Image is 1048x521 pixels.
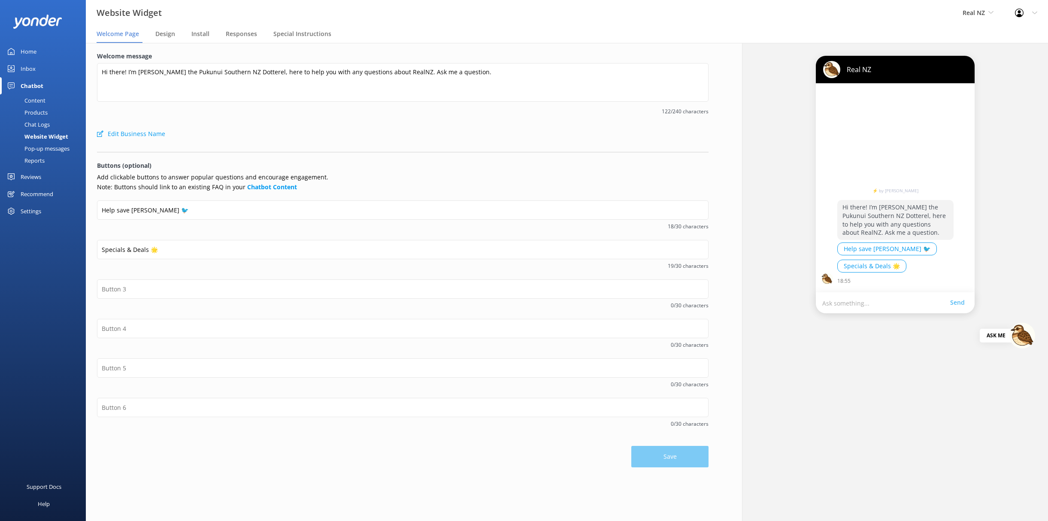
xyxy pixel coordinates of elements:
span: Responses [226,30,257,38]
div: Reports [5,154,45,167]
a: Website Widget [5,130,86,142]
p: 18:55 [837,277,851,285]
div: Inbox [21,60,36,77]
a: ⚡ by [PERSON_NAME] [837,188,954,193]
p: Ask something... [822,299,950,307]
a: Send [950,298,968,307]
a: Chatbot Content [247,183,297,191]
a: Content [5,94,86,106]
div: Reviews [21,168,41,185]
input: Button 5 [97,358,709,378]
div: Recommend [21,185,53,203]
a: Chat Logs [5,118,86,130]
a: Reports [5,154,86,167]
div: Content [5,94,45,106]
label: Welcome message [97,51,709,61]
span: Special Instructions [273,30,331,38]
span: 122/240 characters [97,107,709,115]
input: Button 4 [97,319,709,338]
p: Real NZ [840,65,871,74]
div: Pop-up messages [5,142,70,154]
div: Products [5,106,48,118]
input: Button 1 [97,200,709,220]
span: Install [191,30,209,38]
button: Edit Business Name [97,125,165,142]
span: 18/30 characters [97,222,709,230]
div: Website Widget [5,130,68,142]
p: Add clickable buttons to answer popular questions and encourage engagement. Note: Buttons should ... [97,173,709,192]
div: Settings [21,203,41,220]
span: Real NZ [963,9,985,17]
span: 0/30 characters [97,341,709,349]
img: chatbot-avatar [821,273,833,285]
div: Chatbot [21,77,43,94]
input: Button 2 [97,240,709,259]
input: Button 6 [97,398,709,417]
span: 0/30 characters [97,380,709,388]
img: 274-1752445127.jpg [1009,323,1035,348]
div: Ask me [980,329,1012,342]
button: Help save [PERSON_NAME] 🐦 [837,242,937,255]
div: Home [21,43,36,60]
img: chatbot-avatar [823,61,840,78]
button: Specials & Deals 🌟 [837,260,906,273]
span: 0/30 characters [97,301,709,309]
div: Help [38,495,50,512]
textarea: Hi there! I’m [PERSON_NAME] the Pukunui Southern NZ Dotterel, here to help you with any questions... [97,63,709,102]
a: Products [5,106,86,118]
span: 0/30 characters [97,420,709,428]
a: Pop-up messages [5,142,86,154]
h3: Website Widget [97,6,162,20]
div: Chat Logs [5,118,50,130]
span: Design [155,30,175,38]
input: Button 3 [97,279,709,299]
span: 19/30 characters [97,262,709,270]
p: Hi there! I’m [PERSON_NAME] the Pukunui Southern NZ Dotterel, here to help you with any questions... [837,200,954,239]
div: Support Docs [27,478,61,495]
img: yonder-white-logo.png [13,15,62,29]
span: Welcome Page [97,30,139,38]
p: Buttons (optional) [97,161,709,170]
